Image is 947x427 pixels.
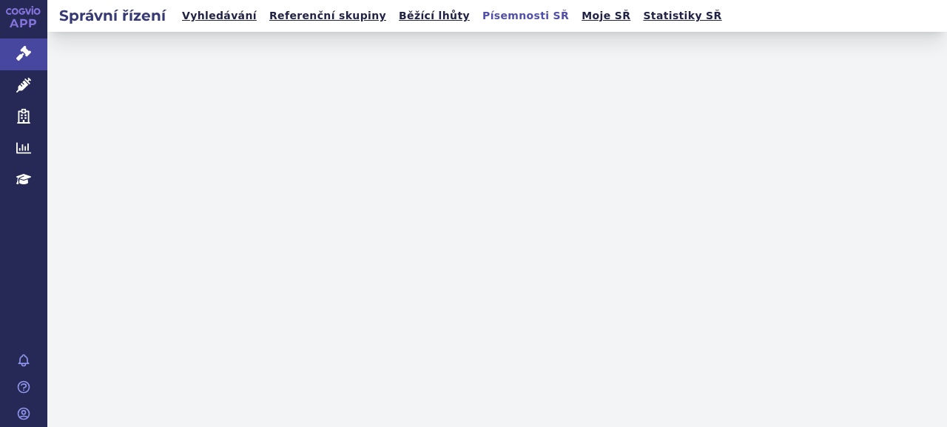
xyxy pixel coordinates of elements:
a: Písemnosti SŘ [478,6,573,26]
h2: Správní řízení [47,5,178,26]
a: Moje SŘ [577,6,635,26]
a: Běžící lhůty [394,6,474,26]
a: Vyhledávání [178,6,261,26]
a: Referenční skupiny [265,6,391,26]
a: Statistiky SŘ [638,6,726,26]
